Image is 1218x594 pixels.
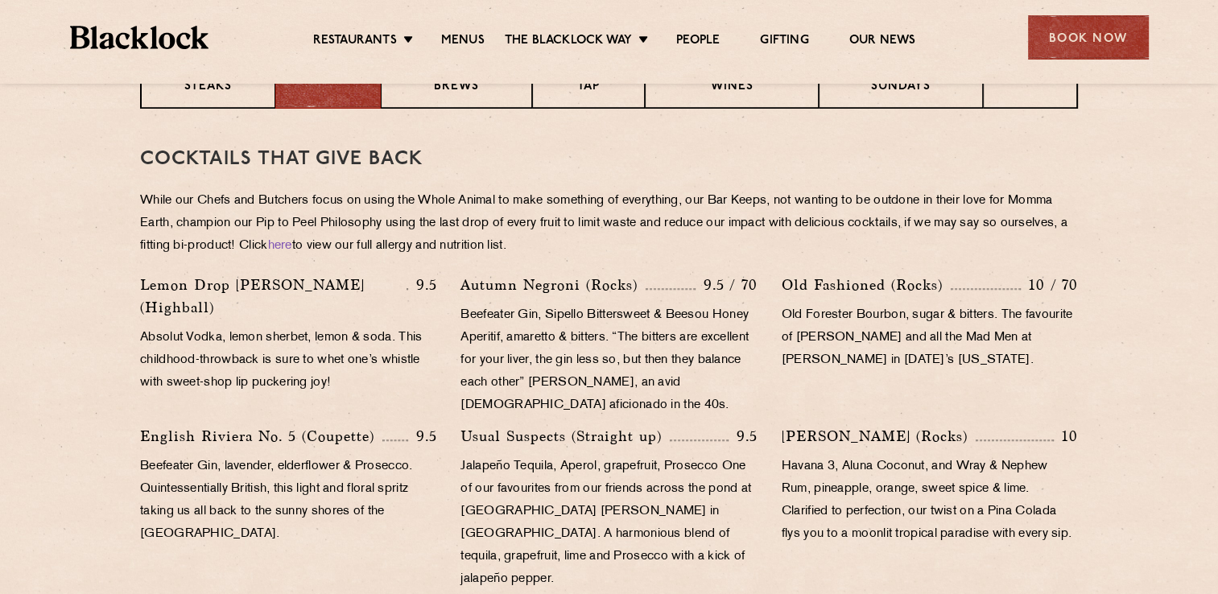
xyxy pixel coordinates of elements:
p: Havana 3, Aluna Coconut, and Wray & Nephew Rum, pineapple, orange, sweet spice & lime. Clarified ... [782,456,1078,546]
p: While our Chefs and Butchers focus on using the Whole Animal to make something of everything, our... [140,190,1078,258]
a: The Blacklock Way [505,33,632,51]
a: Our News [849,33,916,51]
p: 9.5 [408,426,437,447]
p: Autumn Negroni (Rocks) [460,274,646,296]
p: 9.5 / 70 [696,274,758,295]
p: Lemon Drop [PERSON_NAME] (Highball) [140,274,407,319]
p: 10 / 70 [1021,274,1078,295]
div: Book Now [1028,15,1149,60]
p: Jalapeño Tequila, Aperol, grapefruit, Prosecco One of our favourites from our friends across the ... [460,456,757,591]
a: People [676,33,720,51]
img: BL_Textured_Logo-footer-cropped.svg [70,26,209,49]
a: Menus [441,33,485,51]
p: Beefeater Gin, lavender, elderflower & Prosecco. Quintessentially British, this light and floral ... [140,456,436,546]
p: 9.5 [729,426,758,447]
p: English Riviera No. 5 (Coupette) [140,425,382,448]
a: here [268,240,292,252]
p: 10 [1054,426,1078,447]
p: [PERSON_NAME] (Rocks) [782,425,976,448]
p: 9.5 [408,274,437,295]
h3: Cocktails That Give Back [140,149,1078,170]
a: Restaurants [313,33,397,51]
p: Old Forester Bourbon, sugar & bitters. The favourite of [PERSON_NAME] and all the Mad Men at [PER... [782,304,1078,372]
p: Beefeater Gin, Sipello Bittersweet & Beesou Honey Aperitif, amaretto & bitters. “The bitters are ... [460,304,757,417]
p: Usual Suspects (Straight up) [460,425,670,448]
a: Gifting [760,33,808,51]
p: Absolut Vodka, lemon sherbet, lemon & soda. This childhood-throwback is sure to whet one’s whistl... [140,327,436,394]
p: Old Fashioned (Rocks) [782,274,951,296]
